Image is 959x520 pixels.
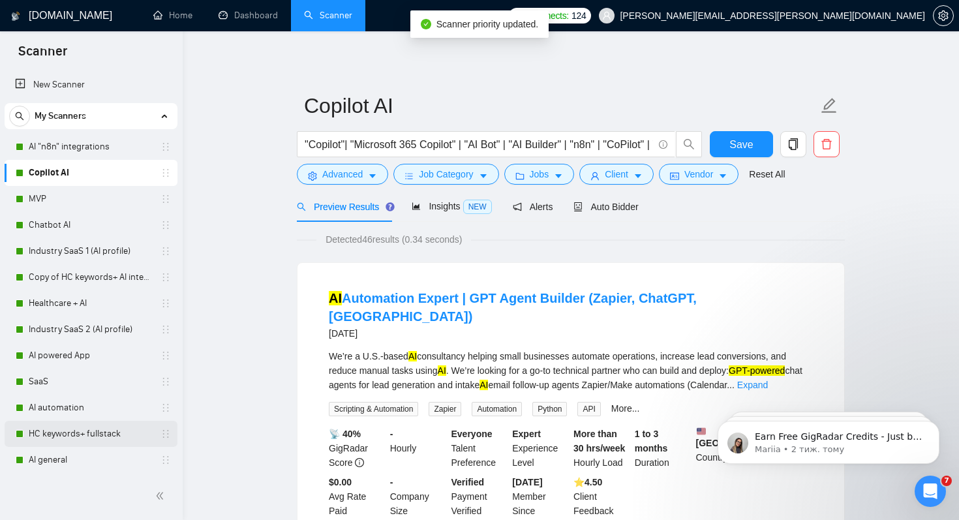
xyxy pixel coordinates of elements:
span: holder [160,429,171,439]
mark: AI [479,380,488,390]
a: More... [611,403,640,414]
mark: GPT-powered [729,365,785,376]
button: folderJobscaret-down [504,164,575,185]
button: search [676,131,702,157]
span: folder [515,171,525,181]
span: Scanner priority updated. [436,19,538,29]
span: setting [308,171,317,181]
b: ⭐️ 4.50 [573,477,602,487]
span: Connects: [530,8,569,23]
span: Advanced [322,167,363,181]
span: Scanner [8,42,78,69]
button: barsJob Categorycaret-down [393,164,498,185]
span: holder [160,350,171,361]
span: delete [814,138,839,150]
span: Python [532,402,567,416]
img: 🇺🇸 [697,427,706,436]
div: Hourly Load [571,427,632,470]
b: [DATE] [512,477,542,487]
span: NEW [463,200,492,214]
span: robot [573,202,583,211]
b: - [390,477,393,487]
button: search [9,106,30,127]
span: double-left [155,489,168,502]
iframe: Intercom notifications повідомлення [698,393,959,485]
span: Automation [472,402,522,416]
span: search [677,138,701,150]
span: Zapier [429,402,461,416]
div: Client Feedback [571,475,632,518]
span: edit [821,97,838,114]
a: AI general [29,447,153,473]
div: Hourly [388,427,449,470]
span: Preview Results [297,202,391,212]
b: - [390,429,393,439]
a: setting [933,10,954,21]
span: info-circle [355,458,364,467]
div: Payment Verified [449,475,510,518]
div: Tooltip anchor [384,201,396,213]
input: Scanner name... [304,89,818,122]
span: search [10,112,29,121]
span: holder [160,403,171,413]
div: Country [693,427,755,470]
b: Verified [451,477,485,487]
a: Chatbot AI [29,212,153,238]
div: Talent Preference [449,427,510,470]
span: check-circle [421,19,431,29]
button: settingAdvancedcaret-down [297,164,388,185]
a: AI "n8n" integrations [29,134,153,160]
div: Member Since [510,475,571,518]
mark: AI [408,351,417,361]
span: My Scanners [35,103,86,129]
div: Experience Level [510,427,571,470]
div: GigRadar Score [326,427,388,470]
a: AIAutomation Expert | GPT Agent Builder (Zapier, ChatGPT, [GEOGRAPHIC_DATA]) [329,291,697,324]
div: Duration [632,427,693,470]
button: Save [710,131,773,157]
span: holder [160,298,171,309]
span: Client [605,167,628,181]
span: holder [160,142,171,152]
span: user [602,11,611,20]
span: holder [160,168,171,178]
a: Copy of HC keywords+ AI integration [29,264,153,290]
span: caret-down [479,171,488,181]
b: [GEOGRAPHIC_DATA] [696,427,794,448]
span: info-circle [659,140,667,149]
a: Reset All [749,167,785,181]
span: idcard [670,171,679,181]
img: logo [11,6,20,27]
button: copy [780,131,806,157]
span: Save [729,136,753,153]
a: Expand [737,380,768,390]
button: setting [933,5,954,26]
a: homeHome [153,10,192,21]
a: Industry SaaS 1 (AI profile) [29,238,153,264]
span: holder [160,376,171,387]
span: holder [160,324,171,335]
button: userClientcaret-down [579,164,654,185]
button: delete [814,131,840,157]
b: 1 to 3 months [635,429,668,453]
li: New Scanner [5,72,177,98]
a: searchScanner [304,10,352,21]
a: dashboardDashboard [219,10,278,21]
span: bars [404,171,414,181]
a: AI automation [29,395,153,421]
b: More than 30 hrs/week [573,429,625,453]
mark: AI [438,365,446,376]
div: Company Size [388,475,449,518]
div: Avg Rate Paid [326,475,388,518]
span: caret-down [554,171,563,181]
a: Healthcare + AI [29,290,153,316]
span: holder [160,272,171,283]
iframe: Intercom live chat [915,476,946,507]
a: Industry SaaS 2 (AI profile) [29,316,153,343]
span: setting [934,10,953,21]
span: Job Category [419,167,473,181]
